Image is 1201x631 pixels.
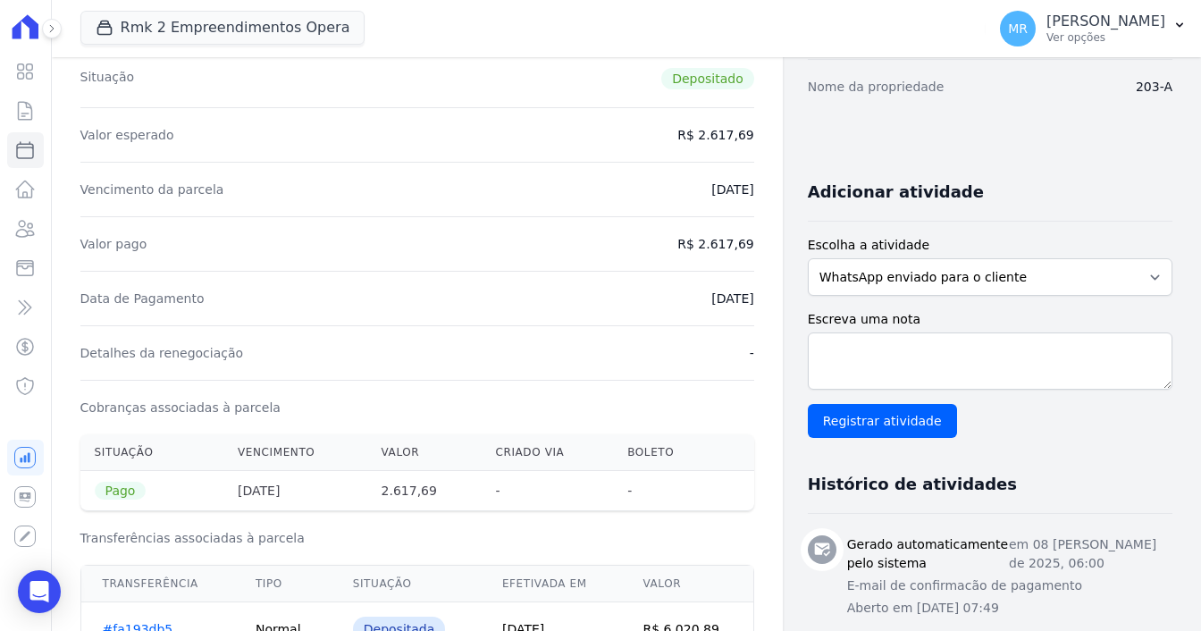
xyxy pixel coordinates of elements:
p: em 08 [PERSON_NAME] de 2025, 06:00 [1009,535,1172,573]
button: MR [PERSON_NAME] Ver opções [986,4,1201,54]
th: - [613,471,715,511]
p: Aberto em [DATE] 07:49 [847,599,1172,618]
h3: Gerado automaticamente pelo sistema [847,535,1009,573]
dt: Nome da propriedade [808,78,945,96]
dt: Vencimento da parcela [80,181,224,198]
th: Criado via [481,434,613,471]
p: E-mail de confirmacão de pagamento [847,576,1172,595]
p: [PERSON_NAME] [1046,13,1165,30]
span: Depositado [661,68,754,89]
dd: [DATE] [711,290,753,307]
h3: Histórico de atividades [808,474,1017,495]
th: Valor [367,434,482,471]
span: Pago [95,482,147,500]
dd: R$ 2.617,69 [677,126,753,144]
div: Open Intercom Messenger [18,570,61,613]
label: Escolha a atividade [808,236,1172,255]
th: Situação [80,434,223,471]
dd: 203-A [1136,78,1172,96]
th: 2.617,69 [367,471,482,511]
th: Situação [332,566,481,602]
p: Ver opções [1046,30,1165,45]
input: Registrar atividade [808,404,957,438]
dd: R$ 2.617,69 [677,235,753,253]
label: Escreva uma nota [808,310,1172,329]
span: MR [1008,22,1028,35]
th: - [481,471,613,511]
th: Boleto [613,434,715,471]
dt: Valor esperado [80,126,174,144]
th: Efetivada em [481,566,621,602]
dt: Situação [80,68,135,89]
dt: Detalhes da renegociação [80,344,244,362]
button: Rmk 2 Empreendimentos Opera [80,11,365,45]
th: Transferência [80,566,234,602]
dd: [DATE] [711,181,753,198]
h3: Transferências associadas à parcela [80,529,754,547]
th: [DATE] [223,471,367,511]
th: Tipo [234,566,332,602]
th: Vencimento [223,434,367,471]
dt: Cobranças associadas à parcela [80,399,281,416]
h3: Adicionar atividade [808,181,984,203]
dd: - [750,344,754,362]
dt: Data de Pagamento [80,290,205,307]
dt: Valor pago [80,235,147,253]
th: Valor [621,566,753,602]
